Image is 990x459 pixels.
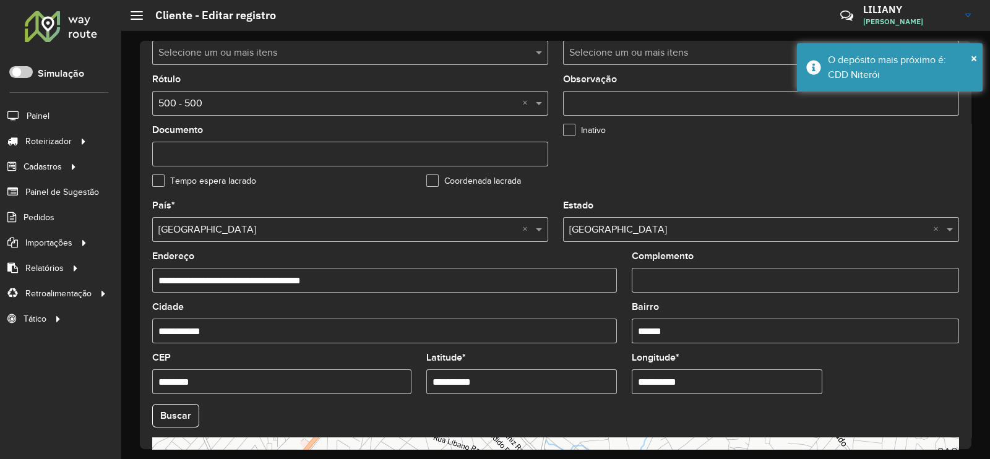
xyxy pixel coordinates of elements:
button: Buscar [152,404,199,427]
a: Contato Rápido [833,2,860,29]
label: Inativo [563,124,606,137]
span: Retroalimentação [25,287,92,300]
label: Simulação [38,66,84,81]
h2: Cliente - Editar registro [143,9,276,22]
label: Estado [563,198,593,213]
span: Importações [25,236,72,249]
span: × [971,51,977,65]
label: Latitude [426,350,466,365]
span: Clear all [933,222,944,237]
span: Painel de Sugestão [25,186,99,199]
h3: LILIANY [863,4,956,15]
label: Bairro [632,299,659,314]
div: O depósito mais próximo é: CDD Niterói [828,53,973,82]
label: Longitude [632,350,679,365]
label: Rótulo [152,72,181,87]
label: CEP [152,350,171,365]
label: Observação [563,72,617,87]
span: Tático [24,312,46,325]
span: Clear all [522,96,533,111]
label: Coordenada lacrada [426,174,521,187]
label: Documento [152,122,203,137]
label: Tempo espera lacrado [152,174,256,187]
span: [PERSON_NAME] [863,16,956,27]
span: Cadastros [24,160,62,173]
span: Pedidos [24,211,54,224]
label: Complemento [632,249,694,264]
span: Relatórios [25,262,64,275]
span: Painel [27,109,49,122]
span: Clear all [522,222,533,237]
label: Cidade [152,299,184,314]
span: Roteirizador [25,135,72,148]
button: Close [971,49,977,67]
label: Endereço [152,249,194,264]
label: País [152,198,175,213]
